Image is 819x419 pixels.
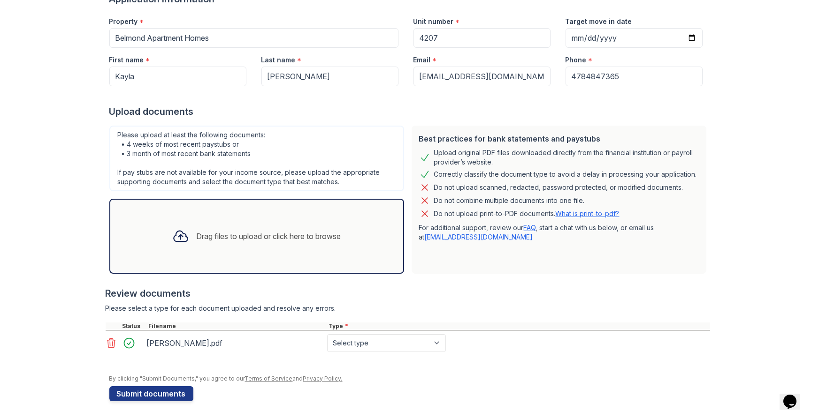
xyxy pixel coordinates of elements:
div: By clicking "Submit Documents," you agree to our and [109,375,710,382]
p: Do not upload print-to-PDF documents. [434,209,620,218]
div: Upload documents [109,105,710,118]
div: Status [121,322,147,330]
div: Please select a type for each document uploaded and resolve any errors. [106,304,710,313]
div: Please upload at least the following documents: • 4 weeks of most recent paystubs or • 3 month of... [109,126,404,191]
div: Drag files to upload or click here to browse [197,231,341,242]
button: Submit documents [109,386,193,401]
label: Unit number [413,17,454,26]
p: For additional support, review our , start a chat with us below, or email us at [419,223,699,242]
iframe: chat widget [780,382,810,410]
div: Filename [147,322,327,330]
a: Privacy Policy. [303,375,343,382]
label: Target move in date [566,17,632,26]
div: [PERSON_NAME].pdf [147,336,323,351]
div: Type [327,322,710,330]
div: Do not upload scanned, redacted, password protected, or modified documents. [434,182,683,193]
label: Email [413,55,431,65]
label: Phone [566,55,587,65]
div: Do not combine multiple documents into one file. [434,195,585,206]
div: Review documents [106,287,710,300]
a: What is print-to-pdf? [556,209,620,217]
div: Best practices for bank statements and paystubs [419,133,699,144]
a: Terms of Service [245,375,293,382]
a: [EMAIL_ADDRESS][DOMAIN_NAME] [425,233,533,241]
label: Property [109,17,138,26]
label: First name [109,55,144,65]
a: FAQ [524,224,536,232]
div: Upload original PDF files downloaded directly from the financial institution or payroll provider’... [434,148,699,167]
div: Correctly classify the document type to avoid a delay in processing your application. [434,169,697,180]
label: Last name [261,55,296,65]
